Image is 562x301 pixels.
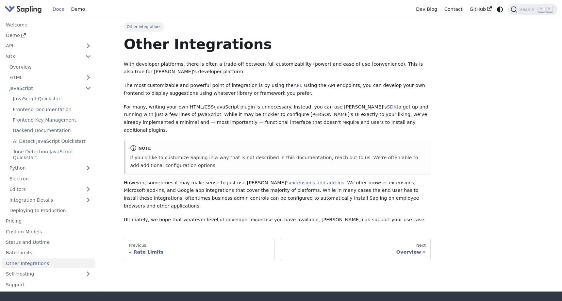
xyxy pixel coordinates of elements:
[124,22,431,31] nav: Breadcrumbs
[508,4,557,15] button: Search (Command+K)
[285,243,426,248] div: Next
[285,249,426,255] div: Overview
[290,180,344,185] a: extensions and add-ins
[124,60,431,76] p: With developer platforms, there is often a trade-off between full customizability (power) and eas...
[280,238,431,260] a: NextOverview
[546,6,553,12] kbd: K
[466,4,495,14] a: GitHub
[129,243,270,248] div: Previous
[495,5,505,14] button: Switch between dark and light mode (currently system mode)
[9,126,95,135] a: Backend Documentation
[6,174,95,183] a: Electron
[9,147,95,162] a: Tone Detection JavaScript Quickstart
[387,104,397,109] a: SDK
[6,195,95,205] a: Integration Details
[124,238,431,260] nav: Docs pages
[124,103,431,134] p: For many, writing your own HTML/CSS/JavaScript plugin is unnecessary. Instead, you can use [PERSO...
[6,185,82,194] a: Editors
[5,5,44,14] a: Sapling.ai
[2,20,95,29] a: Welcome
[82,52,95,61] button: Collapse sidebar category 'SDK'
[2,280,95,289] a: Support
[6,163,95,173] a: Python
[82,185,95,194] button: Expand sidebar category 'Editors'
[2,248,95,258] a: Rate Limits
[441,4,466,14] a: Contact
[9,105,95,114] a: Frontend Documentation
[2,52,82,61] a: SDK
[517,7,538,12] span: Search
[130,145,426,153] div: note
[6,83,95,93] a: JavaScript
[2,259,95,268] a: Other Integrations
[2,238,95,247] a: Status and Uptime
[49,4,68,14] a: Docs
[9,136,95,146] a: AI Detect JavaScript Quickstart
[82,41,95,51] button: Expand sidebar category 'API'
[124,35,431,53] h1: Other Integrations
[2,269,95,279] a: Self-Hosting
[2,216,95,226] a: Pricing
[293,83,301,88] a: API
[124,22,164,31] span: Other Integrations
[6,206,95,215] a: Deploying to Production
[9,94,95,104] a: JavaScript Quickstart
[538,6,545,12] kbd: ⌘
[5,5,42,14] img: Sapling.ai
[68,4,89,14] a: Demo
[124,216,431,224] p: Ultimately, we hope that whatever level of developer expertise you have available, [PERSON_NAME] ...
[6,73,95,82] a: HTML
[2,41,82,51] a: API
[9,115,95,125] a: Frontend Key Management
[2,227,95,236] a: Custom Models
[6,62,95,72] a: Overview
[124,82,431,97] p: The most customizable and powerful point of integration is by using the . Using the API endpoints...
[129,249,270,255] div: Rate Limits
[2,31,95,40] a: Demo
[412,4,440,14] a: Dev Blog
[124,238,275,260] a: PreviousRate Limits
[124,179,431,210] p: However, sometimes it may make sense to just use [PERSON_NAME]'s . We offer browser extensions, M...
[130,154,426,170] p: If you'd like to customize Sapling in a way that is not described in this documentation, reach ou...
